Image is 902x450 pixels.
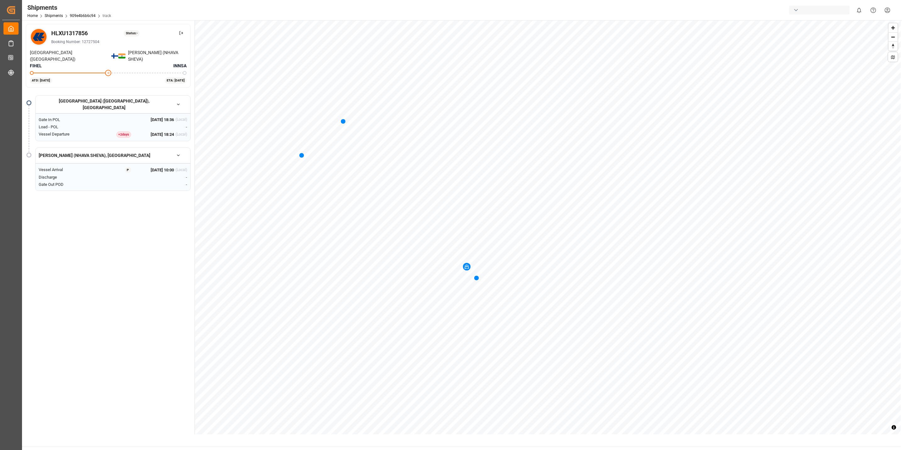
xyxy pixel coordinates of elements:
div: Map marker [341,118,346,124]
div: Load - POL [39,124,94,130]
div: Map marker [299,152,304,158]
div: Gate In POL [39,117,94,123]
div: - [138,124,187,130]
img: Netherlands [118,53,125,58]
div: Booking Number: 12727504 [51,39,187,45]
span: INNSA [173,63,187,69]
span: FIHEL [30,63,42,68]
div: Map marker [463,263,470,270]
button: show 0 new notifications [852,3,866,17]
img: Netherlands [111,53,118,58]
button: [PERSON_NAME] (NHAVA SHEVA), [GEOGRAPHIC_DATA] [36,150,190,161]
div: Vessel Arrival [39,167,94,173]
button: Help Center [866,3,880,17]
span: [DATE] 18:24 [151,131,174,138]
div: + 2 day s [116,131,131,138]
div: Shipments [27,3,111,12]
a: Home [27,14,38,18]
span: [GEOGRAPHIC_DATA] ([GEOGRAPHIC_DATA]) [30,49,109,63]
button: Zoom out [888,32,898,42]
div: (Local) [175,167,187,173]
button: P [118,167,138,173]
button: Reset bearing to north [888,42,898,51]
div: ATD: [DATE] [30,77,52,84]
div: Map marker [474,275,479,281]
div: (Local) [175,117,187,123]
a: Shipments [45,14,63,18]
button: [GEOGRAPHIC_DATA] ([GEOGRAPHIC_DATA]), [GEOGRAPHIC_DATA] [36,98,190,111]
a: 909e4b6b6c94 [70,14,96,18]
div: - [138,181,187,188]
div: Vessel Departure [39,131,94,138]
span: [DATE] 18:36 [151,117,174,123]
div: ETA: [DATE] [165,77,187,84]
summary: Toggle attribution [890,424,898,431]
div: Gate Out POD [39,181,94,188]
img: Carrier Logo [31,29,47,45]
div: - [138,174,187,181]
span: [DATE] 10:00 [151,167,174,173]
span: [PERSON_NAME] (NHAVA SHEVA) [128,49,187,63]
div: (Local) [175,131,187,138]
div: Status: - [124,30,140,36]
canvas: Map [195,20,901,434]
button: Zoom in [888,23,898,32]
div: Discharge [39,174,94,181]
div: HLXU1317856 [51,29,88,37]
div: P [125,167,131,173]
